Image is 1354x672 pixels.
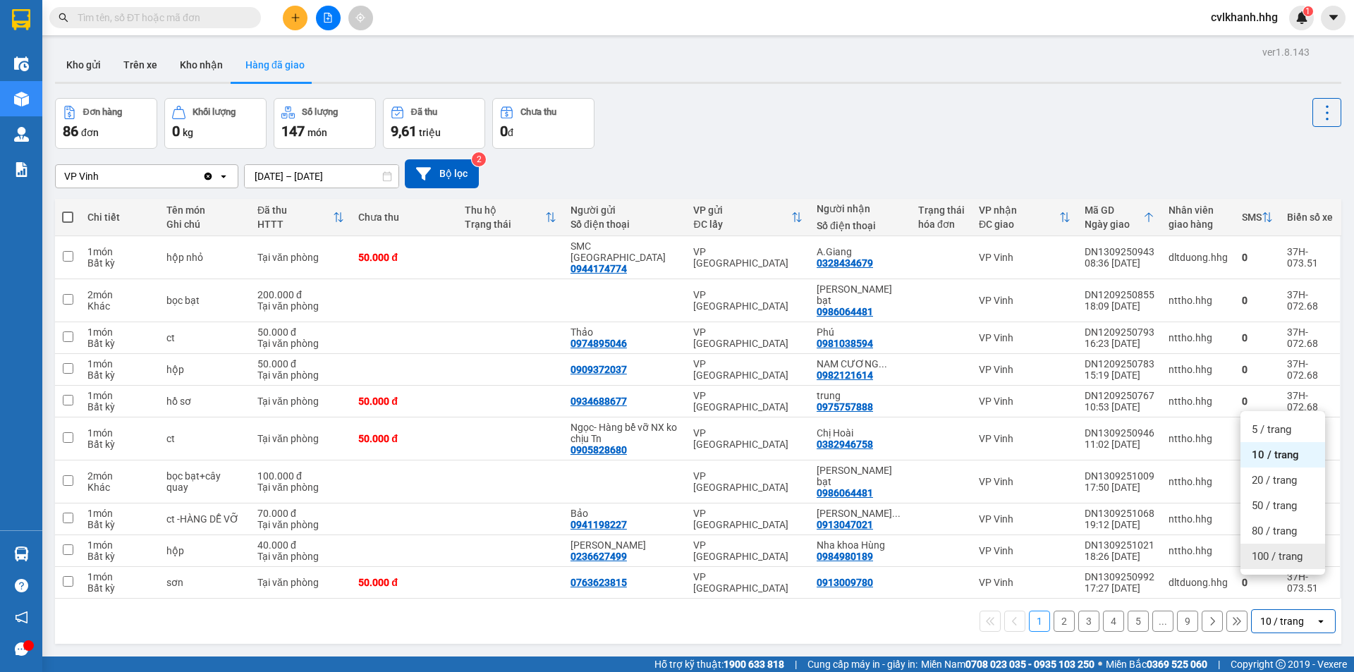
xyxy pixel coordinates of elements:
[1177,611,1198,632] button: 9
[64,169,99,183] div: VP Vinh
[1169,545,1228,556] div: nttho.hhg
[358,252,450,263] div: 50.000 đ
[817,508,904,519] div: Nguyễn Thanh Chung
[1242,295,1273,306] div: 0
[817,427,904,439] div: Chị Hoài
[405,159,479,188] button: Bộ lọc
[693,508,803,530] div: VP [GEOGRAPHIC_DATA]
[817,439,873,450] div: 0382946758
[87,539,152,551] div: 1 món
[817,203,904,214] div: Người nhận
[12,9,30,30] img: logo-vxr
[1169,396,1228,407] div: nttho.hhg
[257,358,344,369] div: 50.000 đ
[817,257,873,269] div: 0328434679
[1242,577,1273,588] div: 0
[918,219,965,230] div: hóa đơn
[166,396,243,407] div: hồ sơ
[419,127,441,138] span: triệu
[358,212,450,223] div: Chưa thu
[166,295,243,306] div: bọc bạt
[817,306,873,317] div: 0986064481
[817,220,904,231] div: Số điện thoại
[1242,364,1273,375] div: 0
[571,519,627,530] div: 0941198227
[166,364,243,375] div: hộp
[87,390,152,401] div: 1 món
[693,539,803,562] div: VP [GEOGRAPHIC_DATA]
[520,107,556,117] div: Chưa thu
[358,433,450,444] div: 50.000 đ
[693,204,791,216] div: VP gửi
[979,513,1071,525] div: VP Vinh
[55,48,112,82] button: Kho gửi
[257,289,344,300] div: 200.000 đ
[979,204,1059,216] div: VP nhận
[1169,364,1228,375] div: nttho.hhg
[1218,656,1220,672] span: |
[1252,549,1303,563] span: 100 / trang
[1321,6,1346,30] button: caret-down
[166,545,243,556] div: hộp
[1085,582,1154,594] div: 17:27 [DATE]
[1085,326,1154,338] div: DN1209250793
[1287,326,1333,349] div: 37H-072.68
[1085,289,1154,300] div: DN1209250855
[257,396,344,407] div: Tại văn phòng
[87,571,152,582] div: 1 món
[693,358,803,381] div: VP [GEOGRAPHIC_DATA]
[87,257,152,269] div: Bất kỳ
[166,433,243,444] div: ct
[78,10,244,25] input: Tìm tên, số ĐT hoặc mã đơn
[166,513,243,525] div: ct -HÀNG DỄ VỠ
[1098,661,1102,667] span: ⚪️
[358,396,450,407] div: 50.000 đ
[391,123,417,140] span: 9,61
[1287,571,1333,594] div: 37H-073.51
[257,300,344,312] div: Tại văn phòng
[979,476,1071,487] div: VP Vinh
[571,577,627,588] div: 0763623815
[817,358,904,369] div: NAM CƯƠNG PHÁT
[164,98,267,149] button: Khối lượng0kg
[348,6,373,30] button: aim
[81,127,99,138] span: đơn
[693,289,803,312] div: VP [GEOGRAPHIC_DATA]
[87,326,152,338] div: 1 món
[508,127,513,138] span: đ
[1287,289,1333,312] div: 37H-072.68
[257,369,344,381] div: Tại văn phòng
[1169,433,1228,444] div: nttho.hhg
[358,577,450,588] div: 50.000 đ
[500,123,508,140] span: 0
[1085,300,1154,312] div: 18:09 [DATE]
[183,127,193,138] span: kg
[1085,204,1143,216] div: Mã GD
[979,219,1059,230] div: ĐC giao
[1169,332,1228,343] div: nttho.hhg
[87,551,152,562] div: Bất kỳ
[571,240,680,263] div: SMC Đà Nẵng
[571,444,627,456] div: 0905828680
[1305,6,1310,16] span: 1
[1252,422,1291,436] span: 5 / trang
[257,219,333,230] div: HTTT
[257,433,344,444] div: Tại văn phòng
[87,369,152,381] div: Bất kỳ
[1085,338,1154,349] div: 16:23 [DATE]
[193,107,236,117] div: Khối lượng
[1242,332,1273,343] div: 0
[87,401,152,413] div: Bất kỳ
[979,295,1071,306] div: VP Vinh
[166,204,243,216] div: Tên món
[817,551,873,562] div: 0984980189
[14,546,29,561] img: warehouse-icon
[1169,219,1228,230] div: giao hàng
[1287,358,1333,381] div: 37H-072.68
[355,13,365,23] span: aim
[1235,199,1280,236] th: Toggle SortBy
[1169,252,1228,263] div: dltduong.hhg
[87,470,152,482] div: 2 món
[1103,611,1124,632] button: 4
[257,470,344,482] div: 100.000 đ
